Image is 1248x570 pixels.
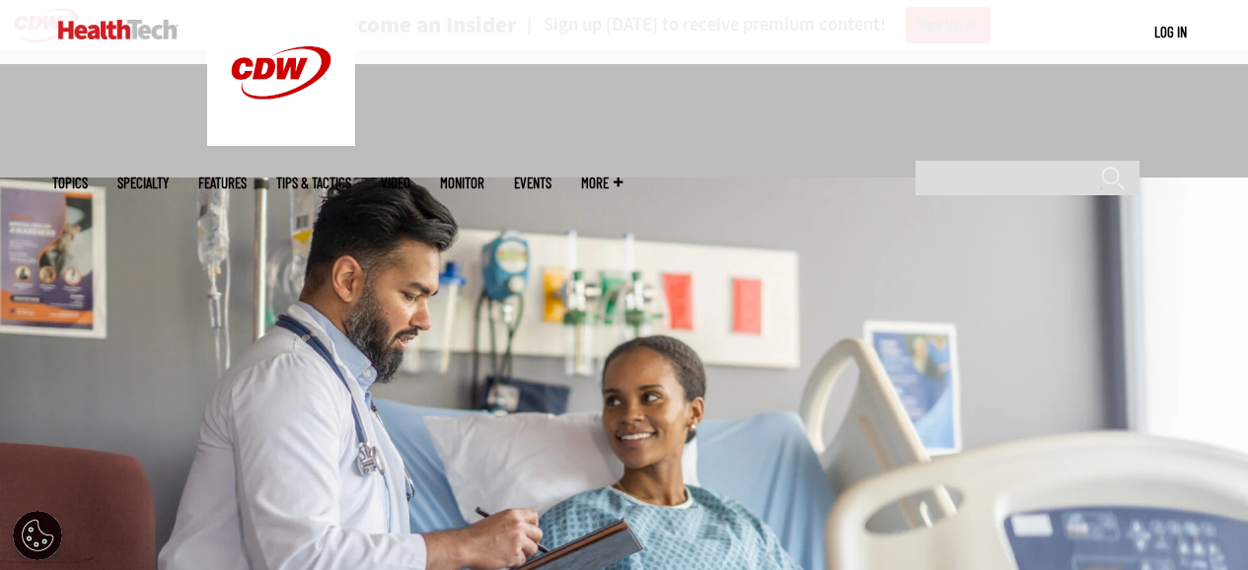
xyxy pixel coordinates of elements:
[1154,22,1187,42] div: User menu
[13,511,62,560] button: Open Preferences
[198,176,247,190] a: Features
[440,176,484,190] a: MonITor
[514,176,551,190] a: Events
[581,176,623,190] span: More
[1154,23,1187,40] a: Log in
[207,130,355,151] a: CDW
[58,20,178,39] img: Home
[13,511,62,560] div: Cookie Settings
[381,176,410,190] a: Video
[52,176,88,190] span: Topics
[276,176,351,190] a: Tips & Tactics
[117,176,169,190] span: Specialty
